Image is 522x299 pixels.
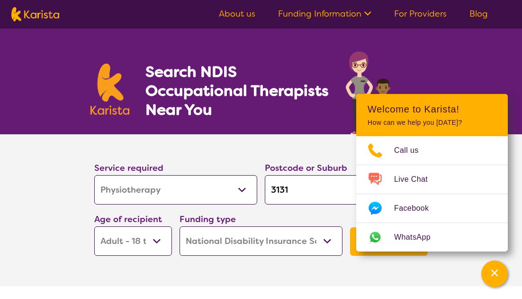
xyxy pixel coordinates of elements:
[394,8,447,19] a: For Providers
[356,136,508,252] ul: Choose channel
[90,64,129,115] img: Karista logo
[94,162,163,174] label: Service required
[368,119,496,127] p: How can we help you [DATE]?
[394,172,439,187] span: Live Chat
[145,62,330,119] h1: Search NDIS Occupational Therapists Near You
[356,94,508,252] div: Channel Menu
[278,8,371,19] a: Funding Information
[265,162,347,174] label: Postcode or Suburb
[394,201,440,215] span: Facebook
[219,8,255,19] a: About us
[180,214,236,225] label: Funding type
[394,143,430,158] span: Call us
[368,103,496,115] h2: Welcome to Karista!
[265,175,428,205] input: Type
[350,227,428,256] button: Search
[481,261,508,287] button: Channel Menu
[394,230,442,244] span: WhatsApp
[346,51,432,134] img: occupational-therapy
[94,214,162,225] label: Age of recipient
[469,8,488,19] a: Blog
[356,223,508,252] a: Web link opens in a new tab.
[11,7,59,21] img: Karista logo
